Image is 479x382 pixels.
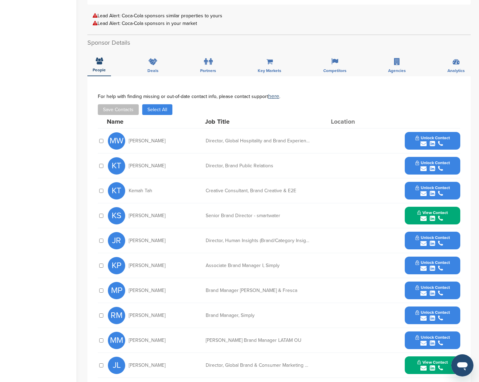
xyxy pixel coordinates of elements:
span: [PERSON_NAME] [129,238,165,243]
button: Unlock Contact [407,180,458,201]
div: Location [331,118,383,125]
span: Analytics [447,69,465,73]
span: KS [108,207,125,224]
iframe: Button to launch messaging window [451,354,473,376]
button: Unlock Contact [407,230,458,251]
div: Lead Alert: Coca-Cola sponsors similar properties to yours [93,13,465,18]
span: MP [108,282,125,299]
span: KT [108,182,125,199]
span: [PERSON_NAME] [129,139,165,143]
button: Unlock Contact [407,305,458,326]
div: Director, Human Insights (Brand/Category Insights) [206,238,310,243]
span: Unlock Contact [416,235,450,240]
div: Name [107,118,183,125]
button: Unlock Contact [407,131,458,151]
button: View Contact [409,205,456,226]
span: MM [108,332,125,349]
span: [PERSON_NAME] [129,163,165,168]
span: JL [108,357,125,374]
button: Unlock Contact [407,280,458,301]
button: Unlock Contact [407,330,458,351]
span: Unlock Contact [416,285,450,290]
span: View Contact [417,360,448,365]
button: Select All [142,104,172,115]
span: Unlock Contact [416,160,450,165]
span: Partners [200,69,216,73]
span: Unlock Contact [416,260,450,265]
span: Unlock Contact [416,335,450,340]
span: Competitors [323,69,347,73]
span: Unlock Contact [416,185,450,190]
div: Senior Brand Director - smartwater [206,213,310,218]
div: Brand Manager, Simply [206,313,310,318]
div: Director, Global Brand & Consumer Marketing Analytics Operations [206,363,310,368]
button: View Contact [409,355,456,376]
div: Lead Alert: Coca-Cola sponsors in your market [93,21,465,26]
span: [PERSON_NAME] [129,363,165,368]
span: Key Markets [258,69,281,73]
button: Unlock Contact [407,255,458,276]
a: here [268,93,279,100]
button: Save Contacts [98,104,139,115]
div: Associate Brand Manager I, Simply [206,263,310,268]
div: For help with finding missing or out-of-date contact info, please contact support . [98,94,460,99]
span: [PERSON_NAME] [129,263,165,268]
button: Unlock Contact [407,156,458,176]
span: Unlock Contact [416,310,450,315]
span: Unlock Contact [416,135,450,140]
span: [PERSON_NAME] [129,338,165,343]
span: JR [108,232,125,249]
h2: Sponsor Details [87,38,471,47]
span: MW [108,132,125,150]
span: Deals [147,69,159,73]
span: Kemah Tah [129,188,152,193]
div: Brand Manager [PERSON_NAME] & Fresca [206,288,310,293]
span: RM [108,307,125,324]
span: [PERSON_NAME] [129,213,165,218]
span: People [93,68,106,72]
div: Director, Global Hospitality and Brand Experiences - Assets & Sports Partnerships [206,139,310,143]
span: View Contact [417,210,448,215]
div: Director, Brand Public Relations [206,163,310,168]
span: [PERSON_NAME] [129,288,165,293]
div: Creative Consultant, Brand Creative & E2E [206,188,310,193]
span: [PERSON_NAME] [129,313,165,318]
span: KP [108,257,125,274]
span: KT [108,157,125,175]
span: Agencies [388,69,406,73]
div: Job Title [205,118,309,125]
div: [PERSON_NAME] Brand Manager LATAM OU [206,338,310,343]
